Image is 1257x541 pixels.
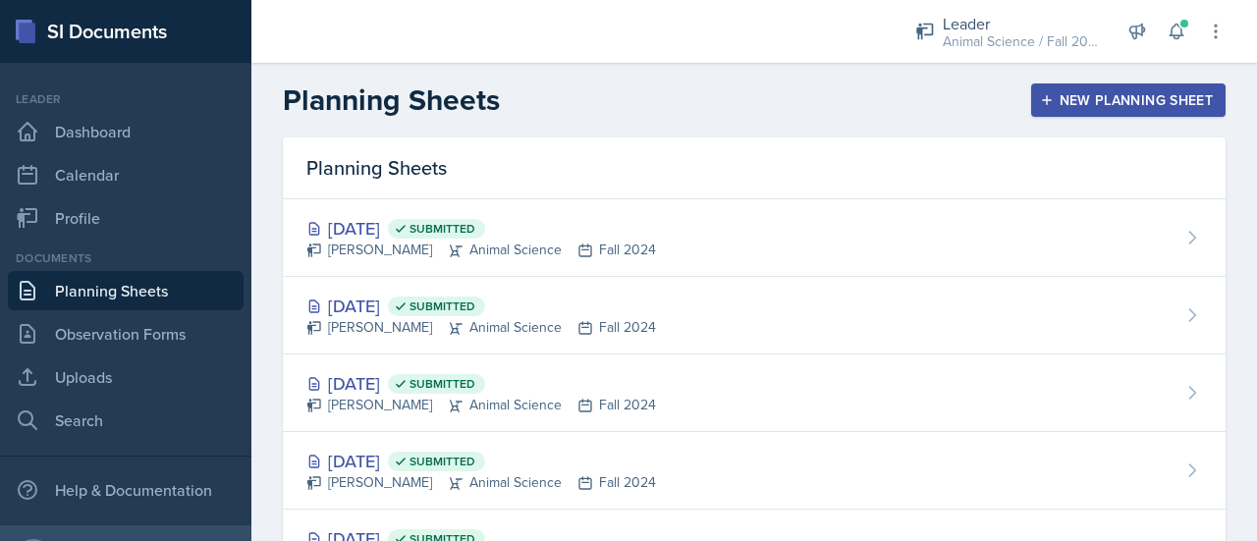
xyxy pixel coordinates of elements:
span: Submitted [410,221,475,237]
span: Submitted [410,454,475,469]
a: Profile [8,198,244,238]
div: [PERSON_NAME] Animal Science Fall 2024 [306,472,656,493]
span: Submitted [410,376,475,392]
a: Planning Sheets [8,271,244,310]
span: Submitted [410,298,475,314]
div: [DATE] [306,370,656,397]
a: [DATE] Submitted [PERSON_NAME]Animal ScienceFall 2024 [283,432,1226,510]
a: Search [8,401,244,440]
a: [DATE] Submitted [PERSON_NAME]Animal ScienceFall 2024 [283,199,1226,277]
div: [PERSON_NAME] Animal Science Fall 2024 [306,395,656,415]
a: [DATE] Submitted [PERSON_NAME]Animal ScienceFall 2024 [283,277,1226,354]
a: Calendar [8,155,244,194]
div: [DATE] [306,215,656,242]
div: Animal Science / Fall 2024 [943,31,1100,52]
a: Observation Forms [8,314,244,353]
div: New Planning Sheet [1044,92,1213,108]
div: Documents [8,249,244,267]
a: Uploads [8,357,244,397]
div: [DATE] [306,293,656,319]
h2: Planning Sheets [283,82,500,118]
div: [DATE] [306,448,656,474]
div: Leader [8,90,244,108]
a: Dashboard [8,112,244,151]
div: Leader [943,12,1100,35]
button: New Planning Sheet [1031,83,1226,117]
div: Planning Sheets [283,137,1226,199]
div: [PERSON_NAME] Animal Science Fall 2024 [306,317,656,338]
a: [DATE] Submitted [PERSON_NAME]Animal ScienceFall 2024 [283,354,1226,432]
div: [PERSON_NAME] Animal Science Fall 2024 [306,240,656,260]
div: Help & Documentation [8,470,244,510]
